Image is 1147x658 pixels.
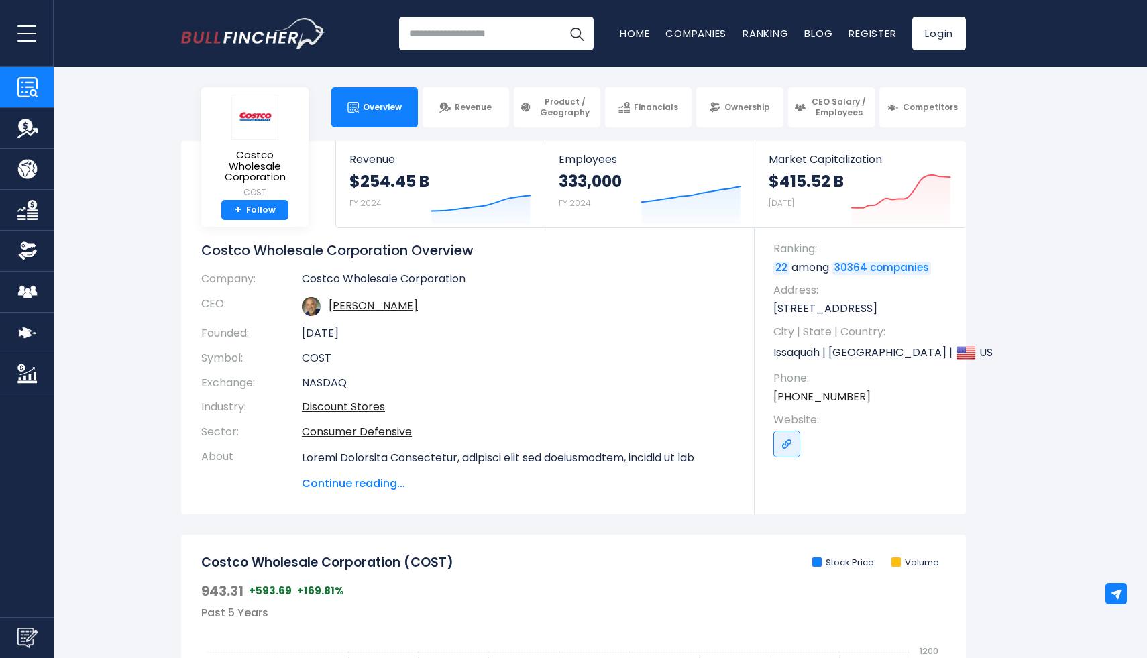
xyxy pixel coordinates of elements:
[201,395,302,420] th: Industry:
[545,141,754,227] a: Employees 333,000 FY 2024
[235,204,241,216] strong: +
[181,18,326,49] img: Bullfincher logo
[634,102,678,113] span: Financials
[17,241,38,261] img: Ownership
[514,87,600,127] a: Product / Geography
[455,102,492,113] span: Revenue
[773,413,952,427] span: Website:
[349,171,429,192] strong: $254.45 B
[773,343,952,363] p: Issaquah | [GEOGRAPHIC_DATA] | US
[297,584,344,598] span: +169.81%
[201,346,302,371] th: Symbol:
[891,557,939,569] li: Volume
[201,420,302,445] th: Sector:
[201,272,302,292] th: Company:
[773,241,952,256] span: Ranking:
[769,171,844,192] strong: $415.52 B
[773,262,789,275] a: 22
[832,262,931,275] a: 30364 companies
[743,26,788,40] a: Ranking
[879,87,966,127] a: Competitors
[302,476,734,492] span: Continue reading...
[724,102,770,113] span: Ownership
[302,346,734,371] td: COST
[810,97,869,117] span: CEO Salary / Employees
[302,424,412,439] a: Consumer Defensive
[605,87,692,127] a: Financials
[769,197,794,209] small: [DATE]
[302,399,385,415] a: Discount Stores
[560,17,594,50] button: Search
[773,390,871,404] a: [PHONE_NUMBER]
[812,557,874,569] li: Stock Price
[302,297,321,316] img: ron-m-vachris.jpg
[212,150,298,183] span: Costco Wholesale Corporation
[349,153,531,166] span: Revenue
[201,292,302,321] th: CEO:
[559,153,741,166] span: Employees
[201,321,302,346] th: Founded:
[201,241,734,259] h1: Costco Wholesale Corporation Overview
[211,94,298,200] a: Costco Wholesale Corporation COST
[773,283,952,298] span: Address:
[559,197,591,209] small: FY 2024
[363,102,402,113] span: Overview
[249,584,292,598] span: +593.69
[201,445,302,492] th: About
[423,87,509,127] a: Revenue
[329,298,418,313] a: ceo
[804,26,832,40] a: Blog
[302,272,734,292] td: Costco Wholesale Corporation
[535,97,594,117] span: Product / Geography
[181,18,325,49] a: Go to homepage
[773,431,800,457] a: Go to link
[788,87,875,127] a: CEO Salary / Employees
[302,321,734,346] td: [DATE]
[221,200,288,221] a: +Follow
[773,325,952,339] span: City | State | Country:
[769,153,951,166] span: Market Capitalization
[773,301,952,316] p: [STREET_ADDRESS]
[696,87,783,127] a: Ownership
[349,197,382,209] small: FY 2024
[331,87,418,127] a: Overview
[336,141,545,227] a: Revenue $254.45 B FY 2024
[773,371,952,386] span: Phone:
[849,26,896,40] a: Register
[912,17,966,50] a: Login
[201,555,453,571] h2: Costco Wholesale Corporation (COST)
[773,260,952,275] p: among
[920,645,938,657] text: 1200
[559,171,622,192] strong: 333,000
[302,371,734,396] td: NASDAQ
[201,371,302,396] th: Exchange:
[201,605,268,620] span: Past 5 Years
[903,102,958,113] span: Competitors
[665,26,726,40] a: Companies
[620,26,649,40] a: Home
[201,582,243,600] span: 943.31
[755,141,965,227] a: Market Capitalization $415.52 B [DATE]
[212,186,298,199] small: COST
